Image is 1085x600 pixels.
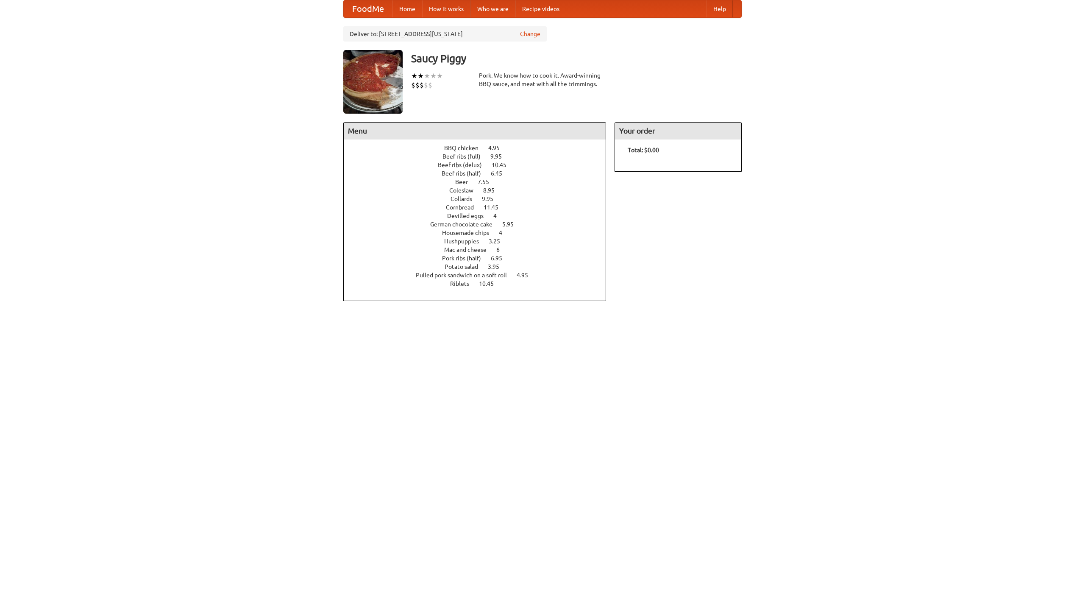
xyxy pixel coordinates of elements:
span: Housemade chips [442,229,498,236]
a: Potato salad 3.95 [445,263,515,270]
span: 8.95 [483,187,503,194]
a: Help [707,0,733,17]
span: Pork ribs (half) [442,255,490,262]
img: angular.jpg [343,50,403,114]
li: $ [420,81,424,90]
span: Beef ribs (half) [442,170,490,177]
span: 5.95 [502,221,522,228]
span: Collards [451,195,481,202]
a: FoodMe [344,0,392,17]
li: ★ [430,71,437,81]
span: Beer [455,179,476,185]
span: German chocolate cake [430,221,501,228]
span: Coleslaw [449,187,482,194]
li: $ [424,81,428,90]
a: Pulled pork sandwich on a soft roll 4.95 [416,272,544,279]
a: German chocolate cake 5.95 [430,221,529,228]
span: 6.45 [491,170,511,177]
span: 4.95 [517,272,537,279]
a: Riblets 10.45 [450,280,509,287]
li: $ [428,81,432,90]
span: 9.95 [482,195,502,202]
a: Beef ribs (full) 9.95 [442,153,517,160]
a: Beef ribs (half) 6.45 [442,170,518,177]
span: 10.45 [479,280,502,287]
a: How it works [422,0,470,17]
a: Cornbread 11.45 [446,204,514,211]
a: Recipe videos [515,0,566,17]
span: 4 [499,229,511,236]
div: Deliver to: [STREET_ADDRESS][US_STATE] [343,26,547,42]
span: 11.45 [484,204,507,211]
span: Cornbread [446,204,482,211]
li: ★ [411,71,417,81]
a: Who we are [470,0,515,17]
a: Pork ribs (half) 6.95 [442,255,518,262]
a: Collards 9.95 [451,195,509,202]
li: ★ [424,71,430,81]
span: 7.55 [478,179,498,185]
span: 4.95 [488,145,508,151]
a: Beer 7.55 [455,179,505,185]
a: Change [520,30,540,38]
span: 6.95 [491,255,511,262]
a: Hushpuppies 3.25 [444,238,516,245]
h3: Saucy Piggy [411,50,742,67]
span: 9.95 [490,153,510,160]
a: Housemade chips 4 [442,229,518,236]
span: 3.95 [488,263,508,270]
span: 4 [493,212,505,219]
b: Total: $0.00 [628,147,659,153]
span: 6 [496,246,508,253]
span: Mac and cheese [444,246,495,253]
span: Hushpuppies [444,238,487,245]
h4: Menu [344,123,606,140]
a: Coleslaw 8.95 [449,187,510,194]
span: 10.45 [492,162,515,168]
a: Home [392,0,422,17]
span: Pulled pork sandwich on a soft roll [416,272,515,279]
li: $ [411,81,415,90]
h4: Your order [615,123,741,140]
a: Mac and cheese 6 [444,246,515,253]
a: Beef ribs (delux) 10.45 [438,162,522,168]
span: Beef ribs (delux) [438,162,490,168]
li: $ [415,81,420,90]
a: Devilled eggs 4 [447,212,512,219]
span: Potato salad [445,263,487,270]
a: BBQ chicken 4.95 [444,145,515,151]
span: Riblets [450,280,478,287]
div: Pork. We know how to cook it. Award-winning BBQ sauce, and meat with all the trimmings. [479,71,606,88]
span: 3.25 [489,238,509,245]
span: BBQ chicken [444,145,487,151]
li: ★ [417,71,424,81]
span: Beef ribs (full) [442,153,489,160]
span: Devilled eggs [447,212,492,219]
li: ★ [437,71,443,81]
